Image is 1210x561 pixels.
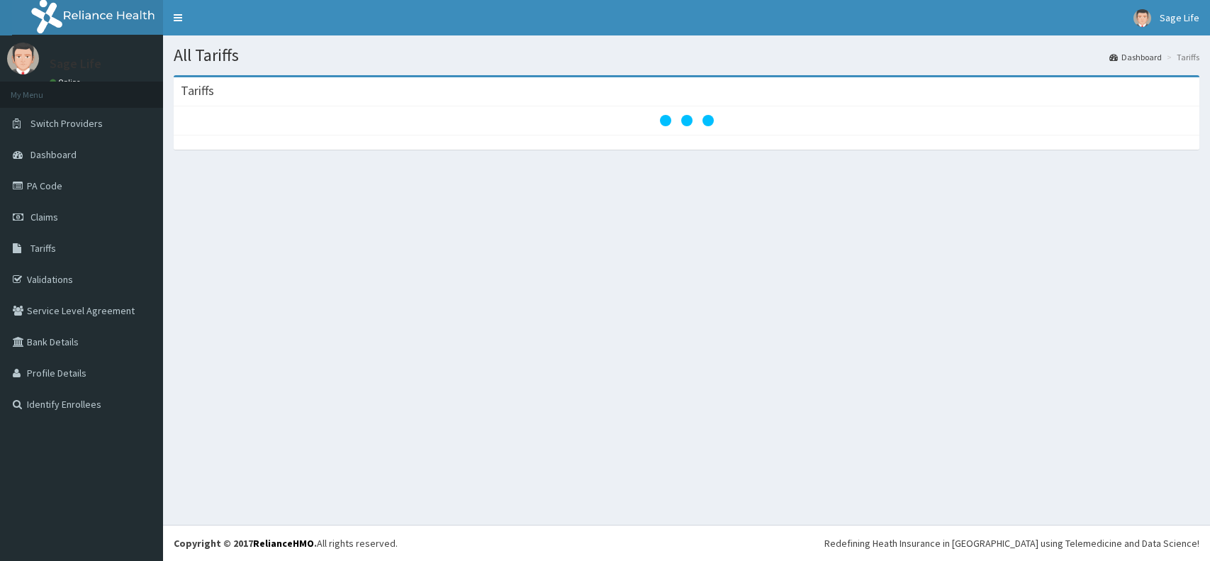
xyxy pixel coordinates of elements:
[181,84,214,97] h3: Tariffs
[30,148,77,161] span: Dashboard
[174,46,1199,65] h1: All Tariffs
[1160,11,1199,24] span: Sage Life
[1163,51,1199,63] li: Tariffs
[50,77,84,87] a: Online
[824,536,1199,550] div: Redefining Heath Insurance in [GEOGRAPHIC_DATA] using Telemedicine and Data Science!
[7,43,39,74] img: User Image
[30,242,56,255] span: Tariffs
[174,537,317,550] strong: Copyright © 2017 .
[253,537,314,550] a: RelianceHMO
[163,525,1210,561] footer: All rights reserved.
[30,117,103,130] span: Switch Providers
[659,92,715,149] svg: audio-loading
[1133,9,1151,27] img: User Image
[30,211,58,223] span: Claims
[50,57,101,70] p: Sage Life
[1109,51,1162,63] a: Dashboard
